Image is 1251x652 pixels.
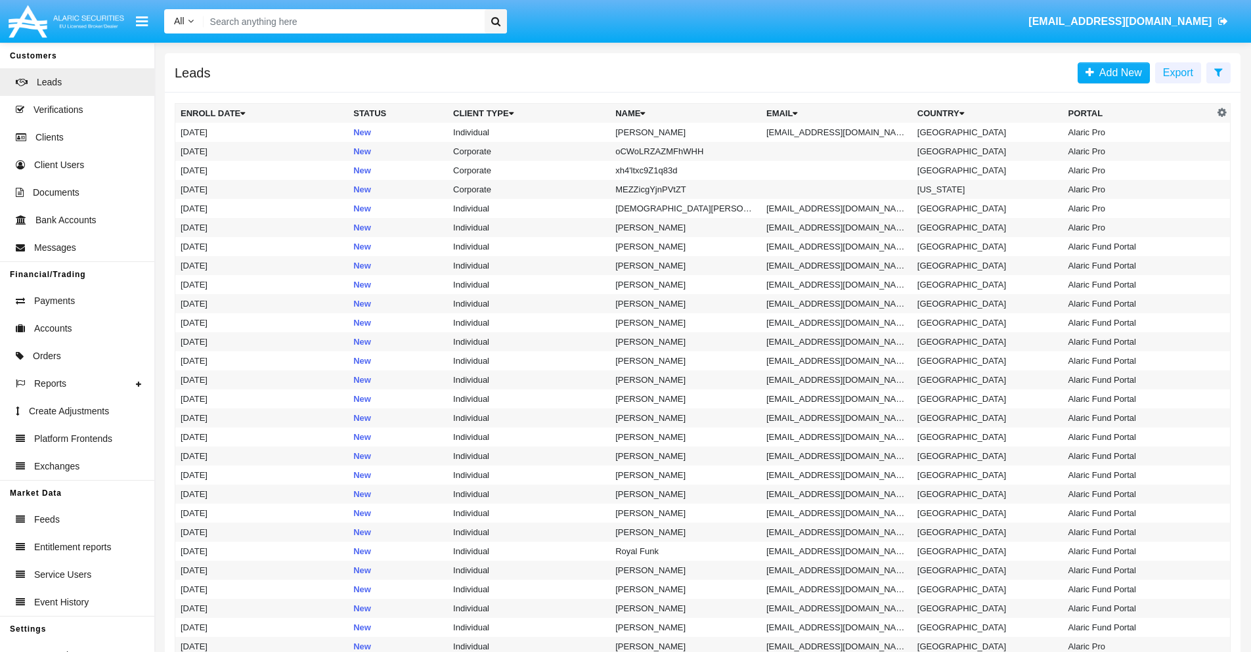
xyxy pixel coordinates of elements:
td: [EMAIL_ADDRESS][DOMAIN_NAME] [761,237,912,256]
td: Alaric Fund Portal [1063,523,1214,542]
td: Corporate [448,180,610,199]
td: [PERSON_NAME] [610,313,761,332]
span: Verifications [33,103,83,117]
td: Individual [448,561,610,580]
td: [DATE] [175,485,349,504]
td: [GEOGRAPHIC_DATA] [912,237,1063,256]
td: Individual [448,351,610,370]
td: [GEOGRAPHIC_DATA] [912,370,1063,389]
td: oCWoLRZAZMFhWHH [610,142,761,161]
span: Clients [35,131,64,144]
td: Alaric Fund Portal [1063,485,1214,504]
td: Individual [448,237,610,256]
td: [EMAIL_ADDRESS][DOMAIN_NAME] [761,370,912,389]
td: Individual [448,218,610,237]
td: [PERSON_NAME] [610,256,761,275]
th: Status [348,104,448,123]
td: [GEOGRAPHIC_DATA] [912,218,1063,237]
td: New [348,313,448,332]
td: [PERSON_NAME] [610,618,761,637]
td: [GEOGRAPHIC_DATA] [912,123,1063,142]
td: Individual [448,332,610,351]
td: Alaric Fund Portal [1063,542,1214,561]
td: [GEOGRAPHIC_DATA] [912,294,1063,313]
td: New [348,256,448,275]
td: New [348,504,448,523]
span: Messages [34,241,76,255]
td: [DATE] [175,275,349,294]
td: New [348,199,448,218]
td: New [348,446,448,466]
td: Alaric Fund Portal [1063,313,1214,332]
td: New [348,599,448,618]
td: Individual [448,256,610,275]
th: Enroll Date [175,104,349,123]
td: New [348,351,448,370]
td: [PERSON_NAME] [610,237,761,256]
td: New [348,542,448,561]
td: Individual [448,427,610,446]
td: New [348,485,448,504]
td: Individual [448,466,610,485]
td: Alaric Fund Portal [1063,466,1214,485]
td: [DATE] [175,446,349,466]
td: New [348,332,448,351]
td: [DATE] [175,542,349,561]
td: New [348,180,448,199]
td: Alaric Fund Portal [1063,256,1214,275]
td: [PERSON_NAME] [610,351,761,370]
td: New [348,466,448,485]
td: [PERSON_NAME] [610,370,761,389]
td: New [348,427,448,446]
td: [DATE] [175,313,349,332]
span: Create Adjustments [29,404,109,418]
td: Individual [448,370,610,389]
span: Exchanges [34,460,79,473]
td: Alaric Fund Portal [1063,351,1214,370]
td: Individual [448,599,610,618]
td: [EMAIL_ADDRESS][DOMAIN_NAME] [761,542,912,561]
td: [EMAIL_ADDRESS][DOMAIN_NAME] [761,294,912,313]
td: [US_STATE] [912,180,1063,199]
td: [EMAIL_ADDRESS][DOMAIN_NAME] [761,485,912,504]
td: [EMAIL_ADDRESS][DOMAIN_NAME] [761,313,912,332]
td: [EMAIL_ADDRESS][DOMAIN_NAME] [761,561,912,580]
span: Service Users [34,568,91,582]
td: Individual [448,580,610,599]
td: [EMAIL_ADDRESS][DOMAIN_NAME] [761,389,912,408]
span: Event History [34,596,89,609]
td: xh4'ltxc9Z1q83d [610,161,761,180]
span: Bank Accounts [35,213,97,227]
td: [DATE] [175,199,349,218]
td: [PERSON_NAME] [610,294,761,313]
td: Individual [448,446,610,466]
td: Alaric Fund Portal [1063,370,1214,389]
td: Alaric Fund Portal [1063,561,1214,580]
td: [GEOGRAPHIC_DATA] [912,427,1063,446]
td: New [348,618,448,637]
td: [GEOGRAPHIC_DATA] [912,446,1063,466]
td: [EMAIL_ADDRESS][DOMAIN_NAME] [761,408,912,427]
td: New [348,294,448,313]
span: Leads [37,76,62,89]
td: Alaric Fund Portal [1063,332,1214,351]
td: [DATE] [175,408,349,427]
td: Individual [448,504,610,523]
td: [GEOGRAPHIC_DATA] [912,275,1063,294]
td: [EMAIL_ADDRESS][DOMAIN_NAME] [761,351,912,370]
td: Corporate [448,161,610,180]
td: [GEOGRAPHIC_DATA] [912,618,1063,637]
td: [PERSON_NAME] [610,332,761,351]
td: [GEOGRAPHIC_DATA] [912,561,1063,580]
td: [DATE] [175,466,349,485]
td: [DATE] [175,180,349,199]
td: [DATE] [175,523,349,542]
td: [DATE] [175,237,349,256]
span: Feeds [34,513,60,527]
td: [PERSON_NAME] [610,504,761,523]
td: [DATE] [175,218,349,237]
td: [EMAIL_ADDRESS][DOMAIN_NAME] [761,523,912,542]
td: New [348,142,448,161]
span: Entitlement reports [34,540,112,554]
td: [DATE] [175,389,349,408]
